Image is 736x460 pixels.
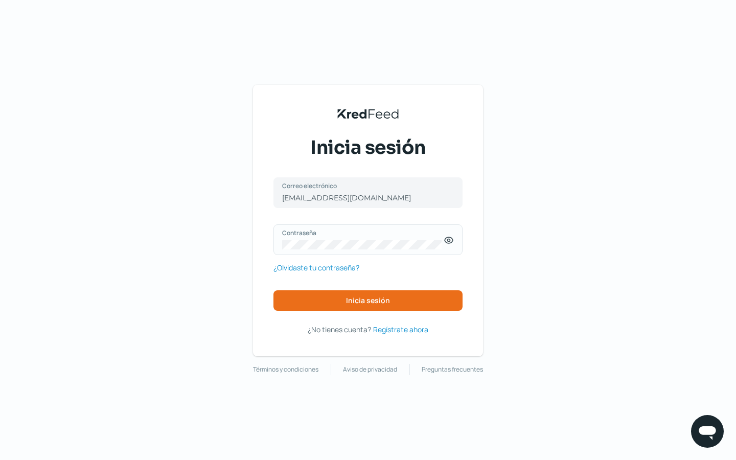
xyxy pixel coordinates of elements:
a: Términos y condiciones [253,364,318,375]
label: Correo electrónico [282,181,444,190]
span: ¿No tienes cuenta? [308,325,371,334]
a: Preguntas frecuentes [422,364,483,375]
label: Contraseña [282,228,444,237]
span: Inicia sesión [346,297,390,304]
a: ¿Olvidaste tu contraseña? [273,261,359,274]
a: Regístrate ahora [373,323,428,336]
button: Inicia sesión [273,290,463,311]
img: chatIcon [697,421,718,442]
span: Inicia sesión [310,135,426,160]
a: Aviso de privacidad [343,364,397,375]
